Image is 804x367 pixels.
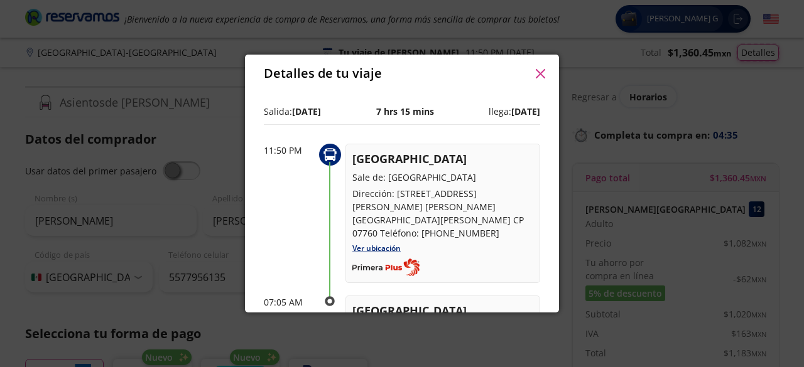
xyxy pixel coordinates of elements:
b: [DATE] [292,105,321,117]
p: 07:05 AM [264,295,314,309]
p: Dirección: [STREET_ADDRESS][PERSON_NAME] [PERSON_NAME][GEOGRAPHIC_DATA][PERSON_NAME] CP 07760 Tel... [352,187,533,240]
p: 11:50 PM [264,144,314,157]
img: Completo_color__1_.png [352,258,420,276]
p: [GEOGRAPHIC_DATA] [352,302,533,319]
p: Sale de: [GEOGRAPHIC_DATA] [352,171,533,184]
a: Ver ubicación [352,243,401,253]
p: llega: [489,105,540,118]
p: Detalles de tu viaje [264,64,382,83]
b: [DATE] [511,105,540,117]
p: Salida: [264,105,321,118]
p: [GEOGRAPHIC_DATA] [352,151,533,168]
p: 7 hrs 15 mins [376,105,434,118]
